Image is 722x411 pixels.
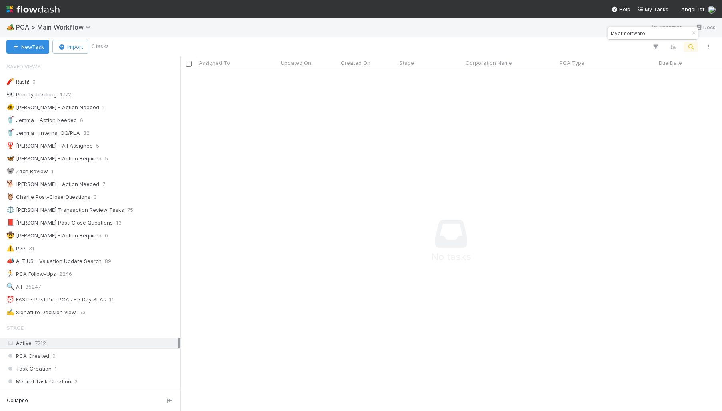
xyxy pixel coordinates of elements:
[681,6,704,12] span: AngelList
[609,28,689,38] input: Search...
[6,129,14,136] span: 🥤
[6,389,57,399] span: Duplicate Check
[51,166,54,176] span: 1
[6,116,14,123] span: 🥤
[6,320,24,336] span: Stage
[6,166,48,176] div: Zach Review
[6,115,77,125] div: Jemma - Action Needed
[6,168,14,174] span: 🐨
[6,283,14,290] span: 🔍
[6,296,14,303] span: ⏰
[52,40,88,54] button: Import
[695,22,716,32] a: Docs
[80,115,83,125] span: 6
[6,307,76,317] div: Signature Decision view
[6,141,93,151] div: [PERSON_NAME] - All Assigned
[6,77,29,87] div: Rush!
[6,245,14,251] span: ⚠️
[651,22,682,32] a: Analytics
[611,5,630,13] div: Help
[6,58,41,74] span: Saved Views
[6,270,14,277] span: 🏃
[6,192,90,202] div: Charlie Post-Close Questions
[6,2,60,16] img: logo-inverted-e16ddd16eac7371096b0.svg
[16,23,95,31] span: PCA > Main Workflow
[6,338,178,348] div: Active
[6,180,14,187] span: 🐕
[116,218,122,228] span: 13
[6,257,14,264] span: 📣
[6,295,106,305] div: FAST - Past Due PCAs - 7 Day SLAs
[52,351,56,361] span: 0
[6,231,102,241] div: [PERSON_NAME] - Action Required
[6,206,14,213] span: ⚖️
[186,61,192,67] input: Toggle All Rows Selected
[6,205,124,215] div: [PERSON_NAME] Transaction Review Tasks
[60,389,63,399] span: 0
[6,91,14,98] span: 👀
[6,142,14,149] span: 🦞
[659,59,682,67] span: Due Date
[341,59,370,67] span: Created On
[6,364,52,374] span: Task Creation
[25,282,41,292] span: 35247
[6,377,71,387] span: Manual Task Creation
[6,155,14,162] span: 🦋
[7,397,28,404] span: Collapse
[60,90,71,100] span: 1772
[102,102,105,112] span: 1
[59,269,72,279] span: 2246
[83,128,90,138] span: 32
[466,59,512,67] span: Corporation Name
[6,351,49,361] span: PCA Created
[399,59,414,67] span: Stage
[74,377,78,387] span: 2
[6,269,56,279] div: PCA Follow-Ups
[6,102,99,112] div: [PERSON_NAME] - Action Needed
[6,243,26,253] div: P2P
[6,78,14,85] span: 🧨
[6,40,49,54] button: NewTask
[6,232,14,239] span: 🤠
[6,256,102,266] div: ALTIUS - Valuation Update Search
[199,59,230,67] span: Assigned To
[708,6,716,14] img: avatar_6177bb6d-328c-44fd-b6eb-4ffceaabafa4.png
[560,59,584,67] span: PCA Type
[55,364,57,374] span: 1
[6,282,22,292] div: All
[94,192,97,202] span: 3
[6,193,14,200] span: 🦉
[6,179,99,189] div: [PERSON_NAME] - Action Needed
[92,43,109,50] small: 0 tasks
[127,205,133,215] span: 75
[6,219,14,226] span: 📕
[6,24,14,30] span: 🏕️
[281,59,311,67] span: Updated On
[6,104,14,110] span: 🐠
[29,243,34,253] span: 31
[6,309,14,315] span: ✍️
[637,6,668,12] span: My Tasks
[6,90,57,100] div: Priority Tracking
[105,154,108,164] span: 5
[32,77,36,87] span: 0
[6,154,102,164] div: [PERSON_NAME] - Action Required
[109,295,114,305] span: 11
[105,231,108,241] span: 0
[35,340,46,346] span: 7712
[96,141,99,151] span: 5
[79,307,86,317] span: 53
[6,128,80,138] div: Jemma - Internal OQ/PLA
[6,218,113,228] div: [PERSON_NAME] Post-Close Questions
[105,256,111,266] span: 89
[102,179,105,189] span: 7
